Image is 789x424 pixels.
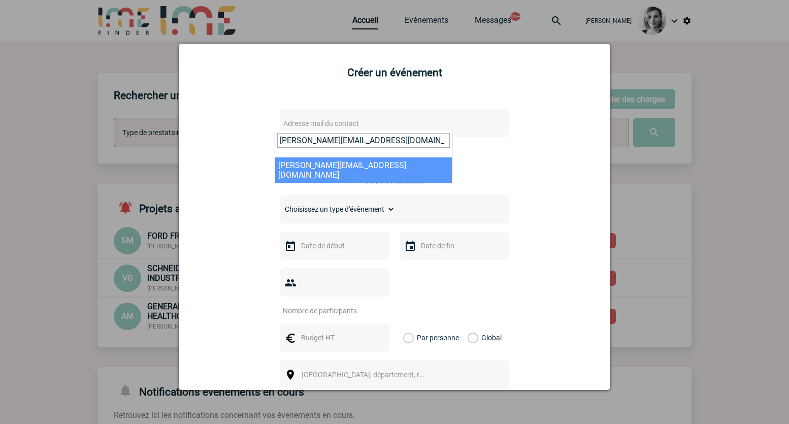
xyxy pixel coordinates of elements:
[403,323,414,352] label: Par personne
[275,157,452,183] li: [PERSON_NAME][EMAIL_ADDRESS][DOMAIN_NAME]
[280,304,376,317] input: Nombre de participants
[468,323,474,352] label: Global
[299,331,369,344] input: Budget HT
[302,371,443,379] span: [GEOGRAPHIC_DATA], département, région...
[191,67,598,79] h2: Créer un événement
[418,239,488,252] input: Date de fin
[299,239,369,252] input: Date de début
[283,119,359,127] span: Adresse mail du contact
